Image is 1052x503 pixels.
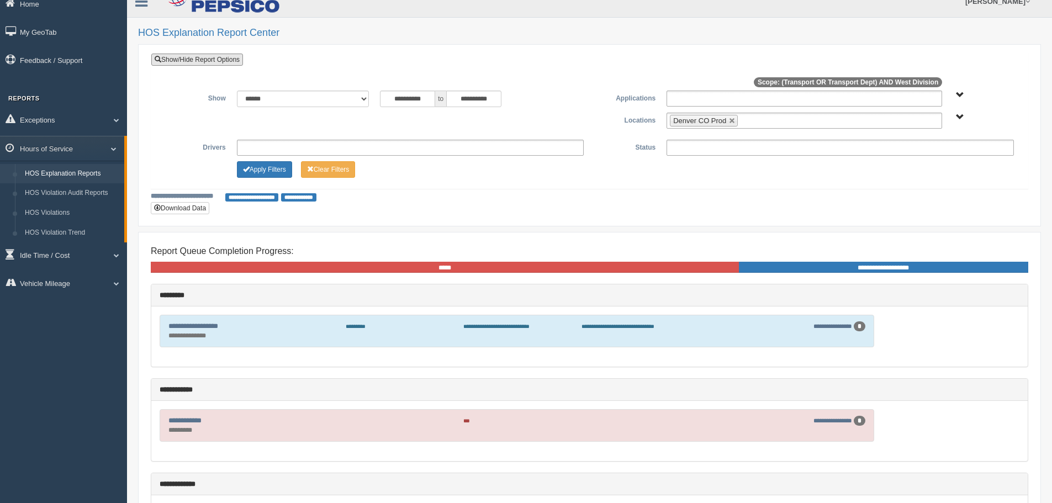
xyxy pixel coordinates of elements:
button: Change Filter Options [301,161,356,178]
label: Drivers [160,140,231,153]
label: Locations [590,113,662,126]
a: HOS Violations [20,203,124,223]
a: Show/Hide Report Options [151,54,243,66]
button: Change Filter Options [237,161,292,178]
h2: HOS Explanation Report Center [138,28,1041,39]
label: Status [589,140,661,153]
span: Scope: (Transport OR Transport Dept) AND West Division [754,77,942,87]
a: HOS Violation Audit Reports [20,183,124,203]
a: HOS Explanation Reports [20,164,124,184]
span: to [435,91,446,107]
label: Show [160,91,231,104]
label: Applications [589,91,661,104]
a: HOS Violation Trend [20,223,124,243]
span: Denver CO Prod [673,117,726,125]
h4: Report Queue Completion Progress: [151,246,1028,256]
button: Download Data [151,202,209,214]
